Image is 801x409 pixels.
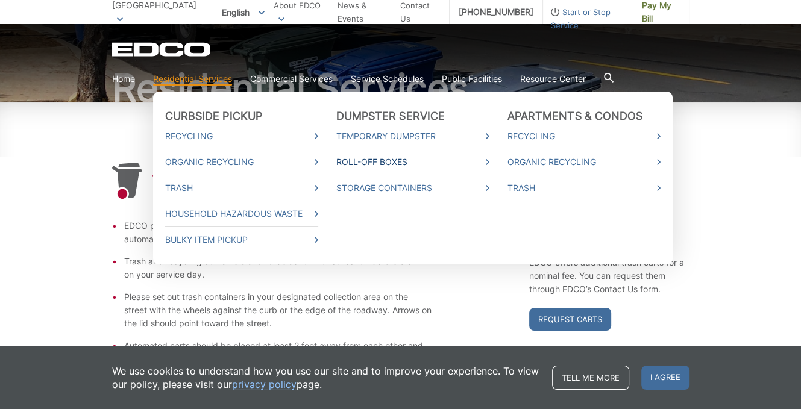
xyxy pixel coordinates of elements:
a: Resource Center [520,72,586,86]
a: Residential Services [153,72,232,86]
a: EDCD logo. Return to the homepage. [112,42,212,57]
a: Tell me more [552,366,629,390]
a: Dumpster Service [336,110,445,123]
li: Please set out trash containers in your designated collection area on the street with the wheels ... [124,290,433,330]
a: Household Hazardous Waste [165,207,318,220]
a: Public Facilities [442,72,502,86]
p: EDCO offers additional trash carts for a nominal fee. You can request them through EDCO’s Contact... [529,256,689,296]
p: We use cookies to understand how you use our site and to improve your experience. To view our pol... [112,364,540,391]
li: Trash and recycling containers should be set out for collection before 6 a.m. on your service day. [124,255,433,281]
a: Bulky Item Pickup [165,233,318,246]
h1: Trash [151,171,199,193]
a: Curbside Pickup [165,110,263,123]
a: Roll-Off Boxes [336,155,489,169]
li: Automated carts should be placed at least 2 feet away from each other and obstructions such as pa... [124,339,433,366]
a: Request Carts [529,308,611,331]
a: Organic Recycling [165,155,318,169]
a: Home [112,72,135,86]
a: Trash [507,181,661,195]
a: Recycling [165,130,318,143]
a: Temporary Dumpster [336,130,489,143]
a: Service Schedules [351,72,424,86]
a: Recycling [507,130,661,143]
a: Apartments & Condos [507,110,643,123]
span: I agree [641,366,689,390]
a: Trash [165,181,318,195]
a: Organic Recycling [507,155,661,169]
a: Storage Containers [336,181,489,195]
a: Commercial Services [250,72,333,86]
a: privacy policy [232,378,297,391]
li: EDCO provides each single-family residential customer with a GRAY automated cart for weekly trash... [124,219,433,246]
span: English [213,2,274,22]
